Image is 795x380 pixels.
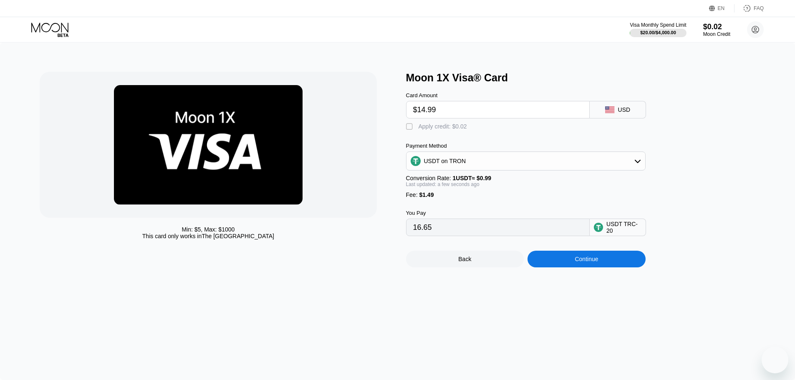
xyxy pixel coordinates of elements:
[419,123,467,130] div: Apply credit: $0.02
[406,143,646,149] div: Payment Method
[718,5,725,11] div: EN
[606,221,641,234] div: USDT TRC-20
[406,181,646,187] div: Last updated: a few seconds ago
[734,4,764,13] div: FAQ
[703,23,730,37] div: $0.02Moon Credit
[419,191,434,198] span: $1.49
[413,101,583,118] input: $0.00
[709,4,734,13] div: EN
[182,226,235,233] div: Min: $ 5 , Max: $ 1000
[424,158,466,164] div: USDT on TRON
[575,256,598,262] div: Continue
[630,22,686,37] div: Visa Monthly Spend Limit$20.00/$4,000.00
[754,5,764,11] div: FAQ
[406,210,590,216] div: You Pay
[618,106,631,113] div: USD
[406,251,524,267] div: Back
[142,233,274,239] div: This card only works in The [GEOGRAPHIC_DATA]
[406,175,646,181] div: Conversion Rate:
[762,347,788,373] iframe: Button to launch messaging window
[406,153,645,169] div: USDT on TRON
[703,31,730,37] div: Moon Credit
[640,30,676,35] div: $20.00 / $4,000.00
[406,191,646,198] div: Fee :
[630,22,686,28] div: Visa Monthly Spend Limit
[527,251,646,267] div: Continue
[453,175,492,181] span: 1 USDT ≈ $0.99
[458,256,471,262] div: Back
[703,23,730,31] div: $0.02
[406,123,414,131] div: 
[406,72,764,84] div: Moon 1X Visa® Card
[406,92,590,98] div: Card Amount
